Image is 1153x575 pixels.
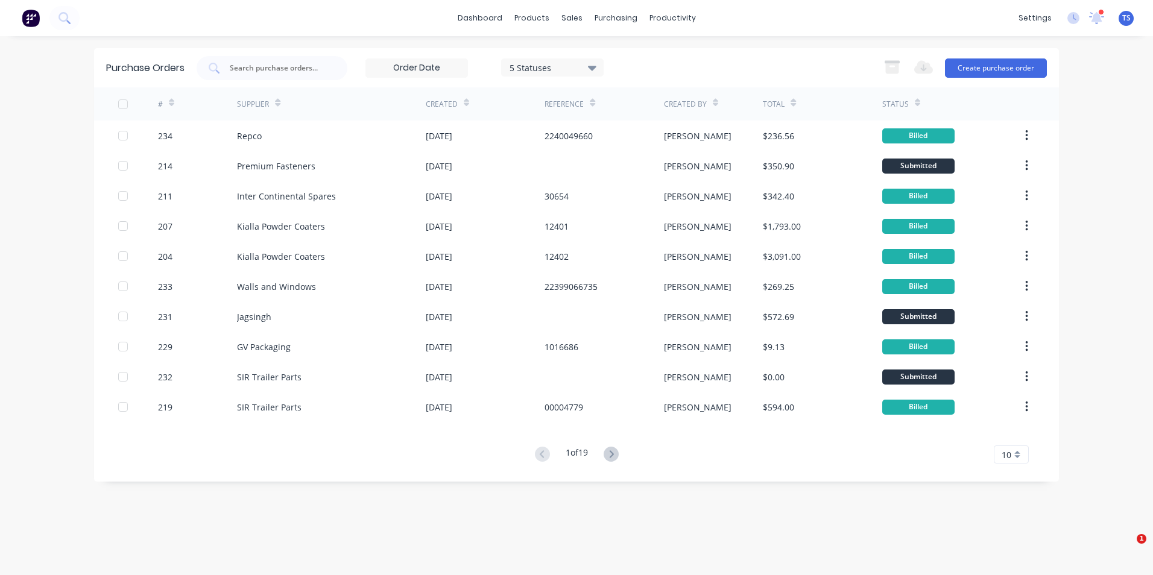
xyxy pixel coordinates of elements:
[426,99,458,110] div: Created
[882,249,955,264] div: Billed
[237,401,302,413] div: SIR Trailer Parts
[158,310,172,323] div: 231
[426,341,452,353] div: [DATE]
[882,400,955,415] div: Billed
[237,250,325,263] div: Kialla Powder Coaters
[1012,9,1058,27] div: settings
[158,99,163,110] div: #
[945,58,1047,78] button: Create purchase order
[426,220,452,233] div: [DATE]
[882,369,955,385] div: Submitted
[1112,534,1141,563] iframe: Intercom live chat
[882,339,955,354] div: Billed
[545,190,569,203] div: 30654
[664,401,731,413] div: [PERSON_NAME]
[664,250,731,263] div: [PERSON_NAME]
[426,310,452,323] div: [DATE]
[664,280,731,293] div: [PERSON_NAME]
[664,130,731,142] div: [PERSON_NAME]
[664,341,731,353] div: [PERSON_NAME]
[158,130,172,142] div: 234
[366,59,467,77] input: Order Date
[1002,448,1011,461] span: 10
[237,310,271,323] div: Jagsingh
[763,99,785,110] div: Total
[158,280,172,293] div: 233
[106,61,185,75] div: Purchase Orders
[664,99,707,110] div: Created By
[545,250,569,263] div: 12402
[426,160,452,172] div: [DATE]
[426,280,452,293] div: [DATE]
[510,61,596,74] div: 5 Statuses
[158,220,172,233] div: 207
[158,401,172,413] div: 219
[237,99,269,110] div: Supplier
[555,9,589,27] div: sales
[508,9,555,27] div: products
[664,310,731,323] div: [PERSON_NAME]
[545,130,593,142] div: 2240049660
[158,250,172,263] div: 204
[763,220,801,233] div: $1,793.00
[882,279,955,294] div: Billed
[426,401,452,413] div: [DATE]
[882,189,955,204] div: Billed
[763,190,794,203] div: $342.40
[158,371,172,383] div: 232
[229,62,329,74] input: Search purchase orders...
[566,446,588,463] div: 1 of 19
[882,99,909,110] div: Status
[1122,13,1131,24] span: TS
[237,160,315,172] div: Premium Fasteners
[763,341,785,353] div: $9.13
[545,99,584,110] div: Reference
[882,309,955,324] div: Submitted
[426,190,452,203] div: [DATE]
[237,190,336,203] div: Inter Continental Spares
[664,160,731,172] div: [PERSON_NAME]
[664,220,731,233] div: [PERSON_NAME]
[664,371,731,383] div: [PERSON_NAME]
[664,190,731,203] div: [PERSON_NAME]
[763,250,801,263] div: $3,091.00
[237,130,262,142] div: Repco
[22,9,40,27] img: Factory
[237,280,316,293] div: Walls and Windows
[763,310,794,323] div: $572.69
[158,190,172,203] div: 211
[452,9,508,27] a: dashboard
[643,9,702,27] div: productivity
[545,341,578,353] div: 1016686
[545,220,569,233] div: 12401
[763,160,794,172] div: $350.90
[882,159,955,174] div: Submitted
[545,280,598,293] div: 22399066735
[763,401,794,413] div: $594.00
[237,341,291,353] div: GV Packaging
[426,130,452,142] div: [DATE]
[158,160,172,172] div: 214
[426,250,452,263] div: [DATE]
[426,371,452,383] div: [DATE]
[763,280,794,293] div: $269.25
[589,9,643,27] div: purchasing
[882,219,955,234] div: Billed
[237,220,325,233] div: Kialla Powder Coaters
[545,401,583,413] div: 00004779
[158,341,172,353] div: 229
[237,371,302,383] div: SIR Trailer Parts
[763,130,794,142] div: $236.56
[763,371,785,383] div: $0.00
[882,128,955,143] div: Billed
[1137,534,1146,544] span: 1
